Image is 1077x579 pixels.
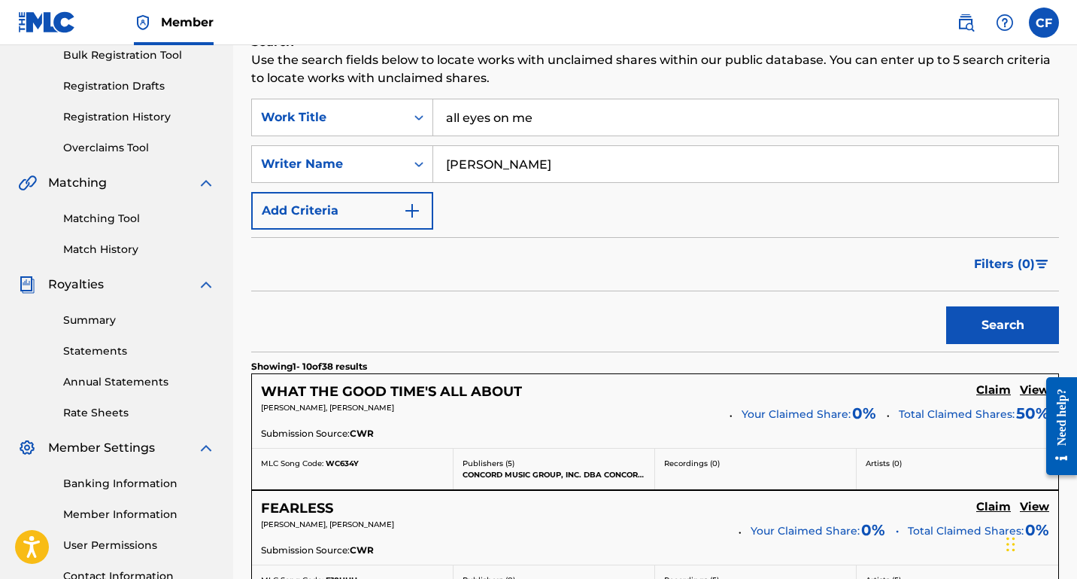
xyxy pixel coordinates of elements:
a: Registration Drafts [63,78,215,94]
span: [PERSON_NAME], [PERSON_NAME] [261,403,394,413]
span: CWR [350,427,374,440]
span: Your Claimed Share: [742,407,851,422]
span: Submission Source: [261,427,350,440]
span: Filters ( 0 ) [974,255,1035,273]
h5: View [1020,500,1049,514]
span: Total Claimed Shares: [899,407,1015,421]
span: Matching [48,174,107,192]
a: Bulk Registration Tool [63,47,215,63]
img: Matching [18,174,37,192]
button: Filters (0) [965,245,1059,283]
h5: Claim [976,500,1011,514]
div: Writer Name [261,155,396,173]
span: Your Claimed Share: [751,523,860,539]
p: Artists ( 0 ) [866,458,1049,469]
span: Member Settings [48,439,155,457]
h5: View [1020,383,1049,398]
span: 50 % [1016,402,1049,425]
span: Royalties [48,276,104,294]
img: filter [1036,260,1048,269]
h5: WHAT THE GOOD TIME'S ALL ABOUT [261,383,522,401]
form: Search Form [251,99,1059,352]
p: CONCORD MUSIC GROUP, INC. DBA CONCORD COPYRIGHTS [463,469,645,480]
span: 0 % [861,519,885,541]
img: Top Rightsholder [134,14,152,32]
a: Matching Tool [63,211,215,227]
div: Drag [1006,522,1015,567]
iframe: Chat Widget [1002,507,1077,579]
span: Total Claimed Shares: [908,523,1024,539]
a: Annual Statements [63,374,215,390]
img: MLC Logo [18,11,76,33]
span: [PERSON_NAME], [PERSON_NAME] [261,520,394,529]
a: Statements [63,343,215,359]
a: Overclaims Tool [63,140,215,156]
img: expand [197,439,215,457]
a: View [1020,383,1049,400]
img: search [957,14,975,32]
div: User Menu [1029,8,1059,38]
button: Search [946,306,1059,344]
iframe: Resource Center [1035,366,1077,487]
a: Public Search [951,8,981,38]
img: Member Settings [18,439,36,457]
p: Recordings ( 0 ) [664,458,847,469]
div: Work Title [261,108,396,126]
img: expand [197,276,215,294]
img: help [996,14,1014,32]
p: Use the search fields below to locate works with unclaimed shares within our public database. You... [251,51,1059,87]
a: Registration History [63,109,215,125]
span: CWR [350,544,374,557]
span: MLC Song Code: [261,459,323,468]
a: Summary [63,312,215,328]
h5: Claim [976,383,1011,398]
a: Match History [63,242,215,258]
a: User Permissions [63,538,215,553]
img: Royalties [18,276,36,294]
span: Member [161,14,214,31]
a: Member Information [63,507,215,523]
a: View [1020,500,1049,517]
span: WC634Y [326,459,359,468]
a: Rate Sheets [63,405,215,421]
p: Showing 1 - 10 of 38 results [251,360,367,373]
span: 0 % [852,402,876,425]
img: 9d2ae6d4665cec9f34b9.svg [403,202,421,220]
img: expand [197,174,215,192]
button: Add Criteria [251,192,433,230]
h5: FEARLESS [261,500,333,517]
div: Help [990,8,1020,38]
p: Publishers ( 5 ) [463,458,645,469]
span: Submission Source: [261,544,350,557]
a: Banking Information [63,476,215,492]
